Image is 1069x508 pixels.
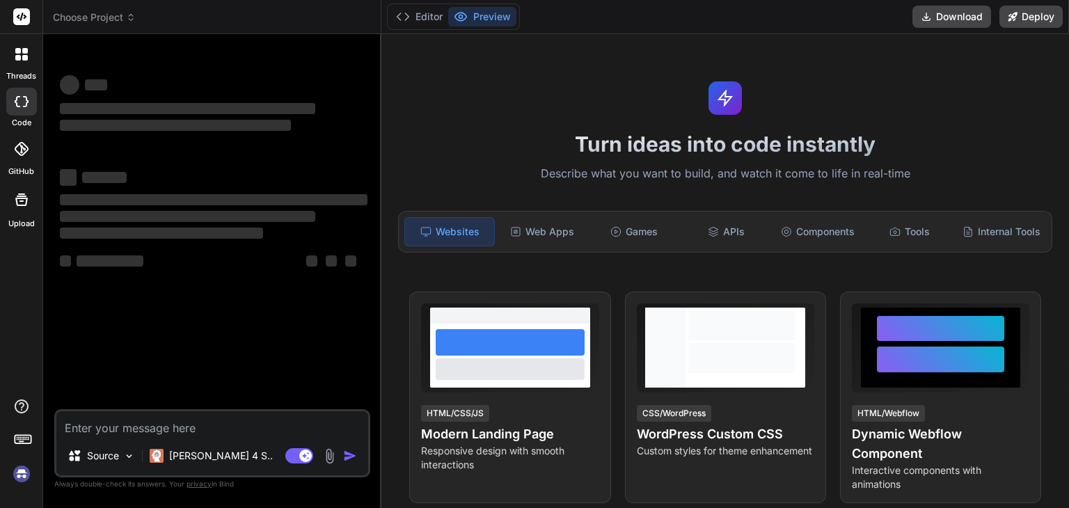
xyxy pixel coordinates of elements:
div: HTML/CSS/JS [421,405,489,422]
span: ‌ [60,103,315,114]
button: Editor [390,7,448,26]
h4: Dynamic Webflow Component [852,424,1029,463]
div: Games [589,217,679,246]
div: Web Apps [498,217,587,246]
div: APIs [681,217,770,246]
div: Websites [404,217,495,246]
h4: Modern Landing Page [421,424,599,444]
p: Describe what you want to build, and watch it come to life in real-time [390,165,1061,183]
span: ‌ [60,120,291,131]
span: ‌ [60,169,77,186]
button: Deploy [999,6,1063,28]
span: ‌ [85,79,107,90]
span: ‌ [77,255,143,267]
span: ‌ [345,255,356,267]
img: Claude 4 Sonnet [150,449,164,463]
p: [PERSON_NAME] 4 S.. [169,449,273,463]
div: CSS/WordPress [637,405,711,422]
span: ‌ [60,228,263,239]
img: icon [343,449,357,463]
button: Preview [448,7,516,26]
p: Responsive design with smooth interactions [421,444,599,472]
div: Tools [865,217,954,246]
p: Interactive components with animations [852,463,1029,491]
p: Custom styles for theme enhancement [637,444,814,458]
span: privacy [187,479,212,488]
label: code [12,117,31,129]
h1: Turn ideas into code instantly [390,132,1061,157]
h4: WordPress Custom CSS [637,424,814,444]
label: threads [6,70,36,82]
div: HTML/Webflow [852,405,925,422]
img: signin [10,462,33,486]
img: attachment [322,448,338,464]
button: Download [912,6,991,28]
span: ‌ [326,255,337,267]
span: ‌ [82,172,127,183]
label: Upload [8,218,35,230]
span: ‌ [306,255,317,267]
img: Pick Models [123,450,135,462]
div: Components [773,217,862,246]
div: Internal Tools [957,217,1046,246]
p: Always double-check its answers. Your in Bind [54,477,370,491]
span: ‌ [60,211,315,222]
span: ‌ [60,75,79,95]
label: GitHub [8,166,34,177]
p: Source [87,449,119,463]
span: Choose Project [53,10,136,24]
span: ‌ [60,194,367,205]
span: ‌ [60,255,71,267]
